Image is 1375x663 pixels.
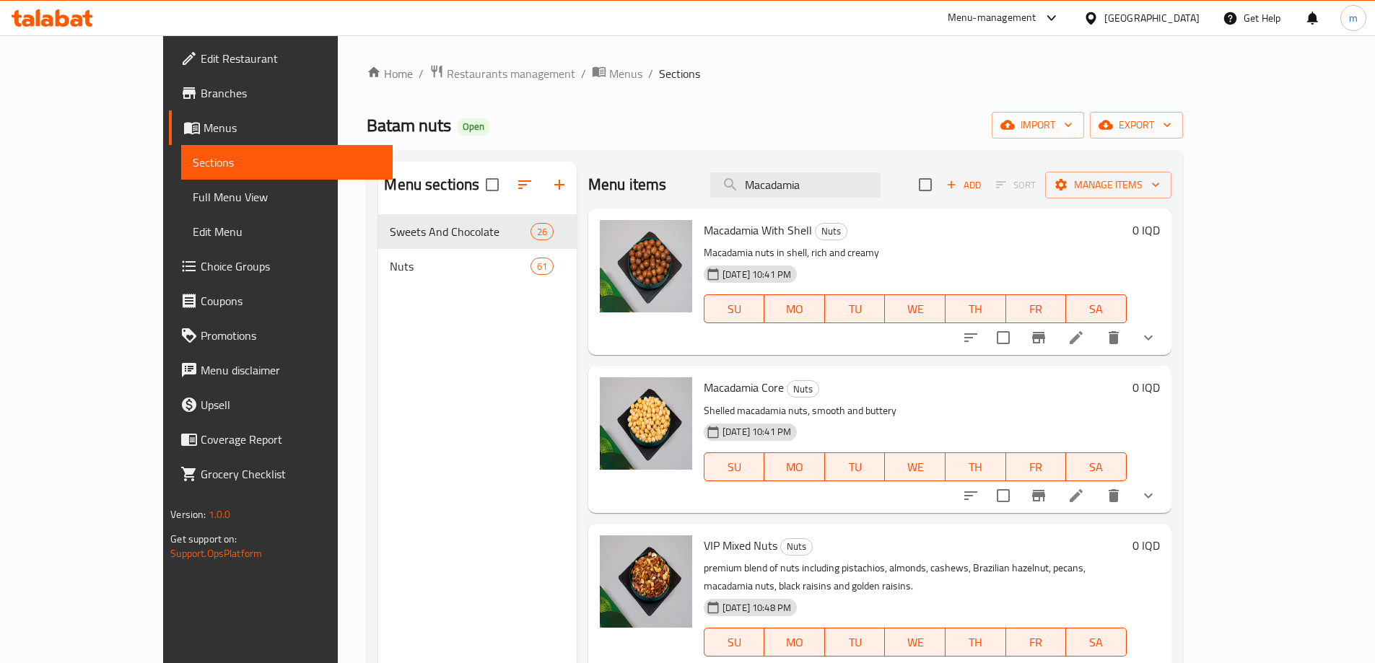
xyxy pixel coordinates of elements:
a: Edit Menu [181,214,393,249]
div: Sweets And Chocolate26 [378,214,577,249]
input: search [710,172,881,198]
span: SU [710,457,759,478]
div: Nuts [780,538,813,556]
li: / [648,65,653,82]
button: MO [764,294,825,323]
a: Sections [181,145,393,180]
span: Select section [910,170,940,200]
span: TU [831,299,880,320]
button: SA [1066,294,1127,323]
span: MO [770,457,819,478]
a: Branches [169,76,393,110]
span: Manage items [1057,176,1160,194]
span: Get support on: [170,530,237,548]
div: Nuts61 [378,249,577,284]
span: FR [1012,299,1061,320]
span: Nuts [390,258,530,275]
a: Edit menu item [1068,329,1085,346]
span: SA [1072,632,1121,653]
span: Menu disclaimer [201,361,381,379]
nav: breadcrumb [367,64,1182,83]
a: Menu disclaimer [169,353,393,387]
span: Nuts [781,538,812,555]
a: Menus [169,110,393,145]
span: MO [770,299,819,320]
p: premium blend of nuts including pistachios, almonds, cashews, Brazilian hazelnut, pecans, macadam... [704,559,1127,595]
span: m [1349,10,1358,26]
button: TU [825,628,886,657]
div: [GEOGRAPHIC_DATA] [1104,10,1200,26]
button: MO [764,452,825,481]
span: TU [831,632,880,653]
span: Menus [609,65,642,82]
span: Sweets And Chocolate [390,223,530,240]
img: VIP Mixed Nuts [600,535,692,628]
span: Macadamia With Shell [704,219,812,241]
span: TU [831,457,880,478]
span: Coverage Report [201,431,381,448]
button: export [1090,112,1183,139]
button: import [992,112,1084,139]
span: SU [710,299,759,320]
p: Macadamia nuts in shell, rich and creamy [704,244,1127,262]
span: VIP Mixed Nuts [704,535,777,556]
span: Macadamia Core [704,377,784,398]
button: TH [946,294,1006,323]
span: Select section first [987,174,1045,196]
div: Nuts [815,223,847,240]
h6: 0 IQD [1132,377,1160,398]
span: Add [944,177,983,193]
a: Coverage Report [169,422,393,457]
button: TU [825,294,886,323]
h2: Menu items [588,174,667,196]
button: TH [946,452,1006,481]
span: [DATE] 10:41 PM [717,425,797,439]
span: SA [1072,299,1121,320]
div: items [531,258,554,275]
span: Version: [170,505,206,524]
button: SU [704,294,764,323]
a: Coupons [169,284,393,318]
a: Full Menu View [181,180,393,214]
span: WE [891,632,940,653]
span: Nuts [787,381,819,398]
li: / [581,65,586,82]
button: FR [1006,294,1067,323]
span: [DATE] 10:41 PM [717,268,797,281]
span: SU [710,632,759,653]
img: Macadamia Core [600,377,692,470]
button: TU [825,452,886,481]
a: Restaurants management [429,64,575,83]
svg: Show Choices [1140,329,1157,346]
a: Edit Restaurant [169,41,393,76]
button: WE [885,628,946,657]
span: 1.0.0 [209,505,231,524]
button: Add section [542,167,577,202]
span: Full Menu View [193,188,381,206]
span: Sections [193,154,381,171]
img: Macadamia With Shell [600,220,692,312]
div: Menu-management [948,9,1036,27]
span: Choice Groups [201,258,381,275]
svg: Show Choices [1140,487,1157,504]
button: delete [1096,320,1131,355]
span: Grocery Checklist [201,465,381,483]
span: Branches [201,84,381,102]
span: TH [951,299,1000,320]
span: TH [951,632,1000,653]
h2: Menu sections [384,174,479,196]
span: Upsell [201,396,381,413]
span: SA [1072,457,1121,478]
span: Sort sections [507,167,542,202]
span: 26 [531,225,553,239]
button: show more [1131,320,1166,355]
span: import [1003,116,1073,134]
span: Batam nuts [367,109,451,141]
span: MO [770,632,819,653]
a: Grocery Checklist [169,457,393,491]
span: Edit Menu [193,223,381,240]
button: Branch-specific-item [1021,478,1056,513]
span: export [1101,116,1171,134]
span: WE [891,457,940,478]
span: Open [457,120,490,133]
